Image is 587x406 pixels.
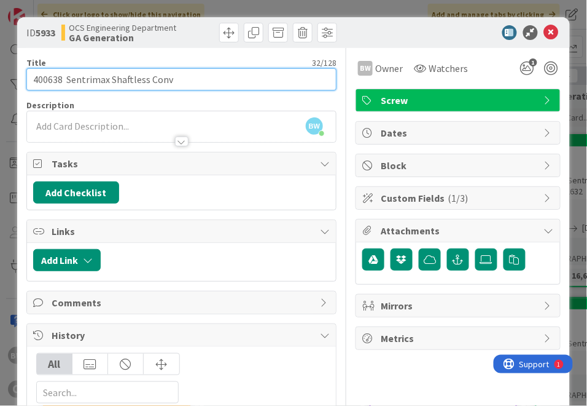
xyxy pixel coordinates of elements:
[375,61,403,76] span: Owner
[381,93,538,108] span: Screw
[429,61,468,76] span: Watchers
[69,23,176,33] span: OCS Engineering Department
[381,191,538,205] span: Custom Fields
[381,331,538,346] span: Metrics
[33,181,119,204] button: Add Checklist
[52,295,314,310] span: Comments
[381,125,538,140] span: Dates
[381,223,538,238] span: Attachments
[26,2,56,17] span: Support
[52,328,314,343] span: History
[37,354,72,375] div: All
[64,5,67,15] div: 1
[26,57,46,68] label: Title
[36,381,179,404] input: Search...
[50,57,336,68] div: 32 / 128
[306,117,323,135] span: BW
[26,25,55,40] span: ID
[26,68,336,90] input: type card name here...
[36,26,55,39] b: 5933
[26,100,74,111] span: Description
[381,298,538,313] span: Mirrors
[381,158,538,173] span: Block
[448,192,468,204] span: ( 1/3 )
[358,61,373,76] div: BW
[52,156,314,171] span: Tasks
[69,33,176,42] b: GA Generation
[33,249,101,271] button: Add Link
[529,58,537,66] span: 1
[52,224,314,239] span: Links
